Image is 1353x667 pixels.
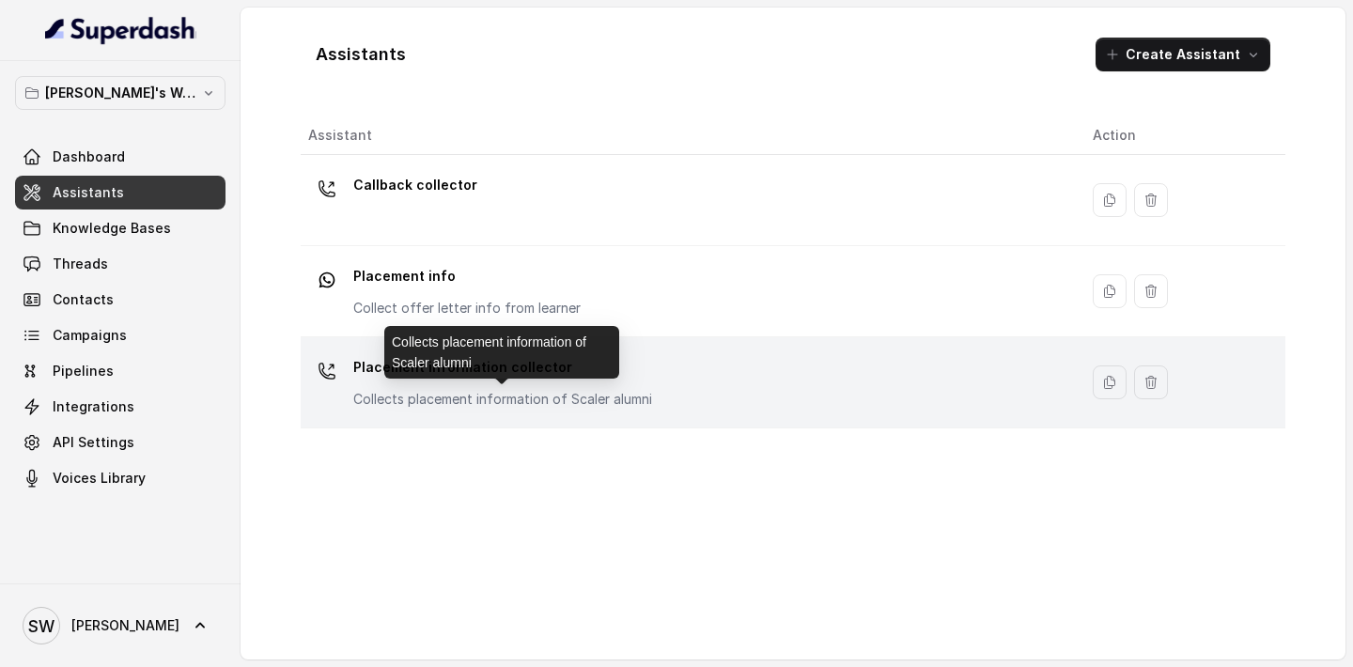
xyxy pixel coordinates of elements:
button: Create Assistant [1096,38,1270,71]
a: Threads [15,247,225,281]
a: Contacts [15,283,225,317]
a: [PERSON_NAME] [15,599,225,652]
span: [PERSON_NAME] [71,616,179,635]
a: Pipelines [15,354,225,388]
span: Threads [53,255,108,273]
p: Collect offer letter info from learner [353,299,581,318]
p: Collects placement information of Scaler alumni [353,390,652,409]
text: SW [28,616,54,636]
a: API Settings [15,426,225,459]
p: [PERSON_NAME]'s Workspace [45,82,195,104]
span: Voices Library [53,469,146,488]
span: Integrations [53,397,134,416]
a: Voices Library [15,461,225,495]
p: Placement information collector [353,352,652,382]
a: Knowledge Bases [15,211,225,245]
span: Pipelines [53,362,114,380]
span: Assistants [53,183,124,202]
span: Knowledge Bases [53,219,171,238]
th: Action [1078,116,1285,155]
a: Campaigns [15,318,225,352]
span: Dashboard [53,147,125,166]
p: Placement info [353,261,581,291]
th: Assistant [301,116,1078,155]
button: [PERSON_NAME]'s Workspace [15,76,225,110]
span: Campaigns [53,326,127,345]
a: Dashboard [15,140,225,174]
p: Callback collector [353,170,477,200]
h1: Assistants [316,39,406,70]
div: Collects placement information of Scaler alumni [384,326,619,379]
span: Contacts [53,290,114,309]
img: light.svg [45,15,196,45]
span: API Settings [53,433,134,452]
a: Integrations [15,390,225,424]
a: Assistants [15,176,225,209]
